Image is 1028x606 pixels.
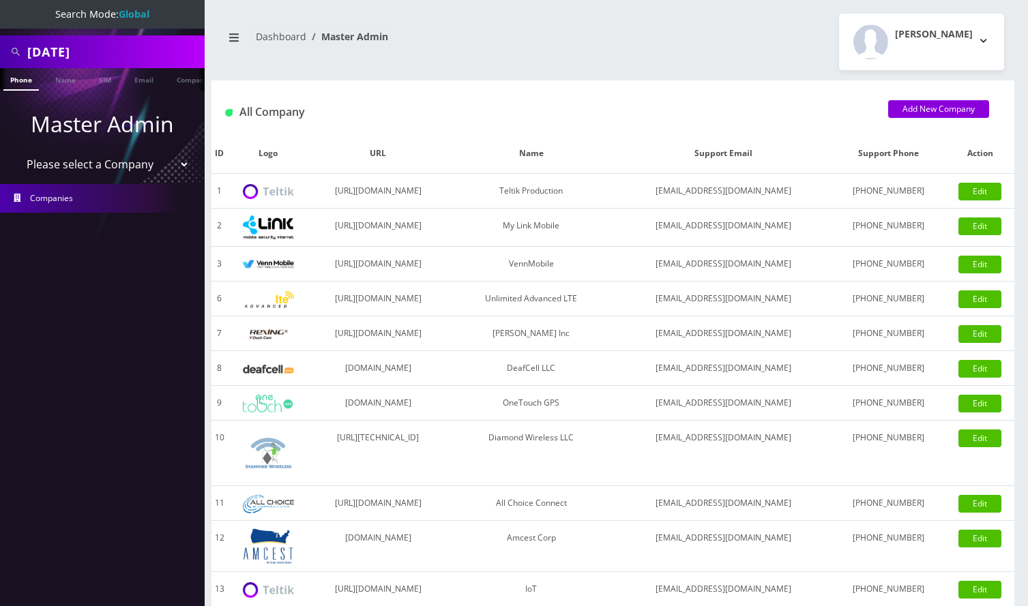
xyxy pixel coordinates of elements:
td: [PHONE_NUMBER] [832,351,946,386]
td: [EMAIL_ADDRESS][DOMAIN_NAME] [615,174,831,209]
li: Master Admin [306,29,388,44]
td: [EMAIL_ADDRESS][DOMAIN_NAME] [615,521,831,572]
span: Companies [30,192,73,204]
td: [EMAIL_ADDRESS][DOMAIN_NAME] [615,316,831,351]
td: [PHONE_NUMBER] [832,316,946,351]
th: Action [945,134,1014,174]
th: Name [447,134,615,174]
td: Diamond Wireless LLC [447,421,615,486]
td: [EMAIL_ADDRESS][DOMAIN_NAME] [615,209,831,247]
td: [URL][TECHNICAL_ID] [309,421,447,486]
td: [URL][DOMAIN_NAME] [309,486,447,521]
img: DeafCell LLC [243,365,294,374]
td: Amcest Corp [447,521,615,572]
td: VennMobile [447,247,615,282]
button: [PERSON_NAME] [839,14,1004,70]
td: [DOMAIN_NAME] [309,351,447,386]
td: [EMAIL_ADDRESS][DOMAIN_NAME] [615,282,831,316]
a: SIM [92,68,118,89]
img: All Company [225,109,233,117]
th: Support Email [615,134,831,174]
img: Amcest Corp [243,528,294,564]
td: [EMAIL_ADDRESS][DOMAIN_NAME] [615,247,831,282]
img: Rexing Inc [243,328,294,341]
th: ID [211,134,228,174]
a: Edit [958,530,1001,547]
td: [PHONE_NUMBER] [832,247,946,282]
h2: [PERSON_NAME] [895,29,973,40]
img: Unlimited Advanced LTE [243,291,294,308]
a: Name [48,68,83,89]
td: [PHONE_NUMBER] [832,209,946,247]
a: Phone [3,68,39,91]
td: 11 [211,486,228,521]
td: [URL][DOMAIN_NAME] [309,282,447,316]
td: 9 [211,386,228,421]
td: 2 [211,209,228,247]
td: [PHONE_NUMBER] [832,386,946,421]
td: 8 [211,351,228,386]
td: [URL][DOMAIN_NAME] [309,209,447,247]
td: 7 [211,316,228,351]
td: [EMAIL_ADDRESS][DOMAIN_NAME] [615,386,831,421]
td: Teltik Production [447,174,615,209]
td: 12 [211,521,228,572]
img: All Choice Connect [243,495,294,513]
td: [PHONE_NUMBER] [832,486,946,521]
a: Edit [958,360,1001,378]
td: 1 [211,174,228,209]
td: [URL][DOMAIN_NAME] [309,247,447,282]
a: Edit [958,183,1001,200]
img: VennMobile [243,260,294,269]
strong: Global [119,7,149,20]
input: Search All Companies [27,39,201,65]
td: [DOMAIN_NAME] [309,521,447,572]
a: Edit [958,395,1001,412]
td: Unlimited Advanced LTE [447,282,615,316]
td: [PHONE_NUMBER] [832,521,946,572]
td: [EMAIL_ADDRESS][DOMAIN_NAME] [615,486,831,521]
td: [PHONE_NUMBER] [832,421,946,486]
td: [PERSON_NAME] Inc [447,316,615,351]
th: URL [309,134,447,174]
a: Edit [958,290,1001,308]
th: Support Phone [832,134,946,174]
nav: breadcrumb [222,22,603,61]
a: Edit [958,256,1001,273]
td: 6 [211,282,228,316]
img: Diamond Wireless LLC [243,427,294,479]
a: Edit [958,429,1001,447]
td: [EMAIL_ADDRESS][DOMAIN_NAME] [615,351,831,386]
td: [EMAIL_ADDRESS][DOMAIN_NAME] [615,421,831,486]
td: All Choice Connect [447,486,615,521]
td: 3 [211,247,228,282]
a: Email [128,68,160,89]
a: Company [170,68,216,89]
td: DeafCell LLC [447,351,615,386]
img: My Link Mobile [243,215,294,239]
td: [URL][DOMAIN_NAME] [309,316,447,351]
td: [DOMAIN_NAME] [309,386,447,421]
th: Logo [228,134,310,174]
td: [PHONE_NUMBER] [832,174,946,209]
a: Edit [958,325,1001,343]
td: [URL][DOMAIN_NAME] [309,174,447,209]
a: Dashboard [256,30,306,43]
a: Edit [958,217,1001,235]
td: OneTouch GPS [447,386,615,421]
td: [PHONE_NUMBER] [832,282,946,316]
a: Edit [958,495,1001,513]
td: My Link Mobile [447,209,615,247]
a: Edit [958,581,1001,599]
span: Search Mode: [55,7,149,20]
img: Teltik Production [243,184,294,200]
a: Add New Company [888,100,989,118]
img: IoT [243,582,294,598]
td: 10 [211,421,228,486]
h1: All Company [225,106,868,119]
img: OneTouch GPS [243,395,294,412]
